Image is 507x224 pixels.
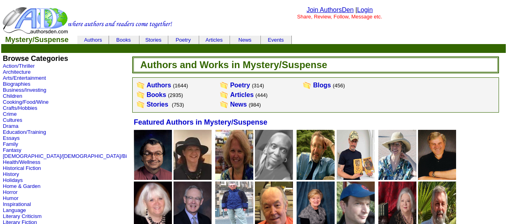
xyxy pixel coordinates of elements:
[168,92,183,98] font: (2935)
[136,91,145,99] img: WorksFolder.gif
[297,14,382,20] font: Share, Review, Follow, Message etc.
[174,130,212,180] img: 86714.jpg
[3,135,20,141] a: Essays
[3,201,31,207] a: Inspirational
[337,130,375,180] img: 7387.jpg
[3,75,46,81] a: Arts/Entertainment
[206,37,223,43] a: Articles
[3,81,30,87] a: Biographies
[3,159,40,165] a: Health/Wellness
[3,189,18,195] a: Horror
[3,207,26,213] a: Language
[220,81,228,89] img: WorksFolder.gif
[3,165,41,171] a: Historical Fiction
[418,130,456,180] img: 610.jpg
[268,37,284,43] a: Events
[134,118,267,126] font: Featured Authors in Mystery/Suspense
[3,99,48,105] a: Cooking/Food/Wine
[173,83,188,89] font: (1644)
[215,174,253,181] a: Riley Blake
[215,130,253,180] img: 187385.jpg
[333,83,345,89] font: (456)
[176,37,191,43] a: Poetry
[255,130,293,180] img: 108732.jpg
[357,6,373,13] a: Login
[356,6,373,13] font: |
[3,105,37,111] a: Crafts/Hobbies
[134,174,172,181] a: David Schwinghammer
[3,177,23,183] a: Holidays
[230,101,247,108] a: News
[3,213,42,219] a: Literary Criticism
[5,36,69,44] b: Mystery/Suspense
[307,6,353,13] a: Join AuthorsDen
[220,101,228,109] img: WorksFolder.gif
[136,101,145,109] img: WorksFolder.gif
[3,129,46,135] a: Education/Training
[3,93,22,99] a: Children
[3,63,34,69] a: Action/Thriller
[3,183,40,189] a: Home & Garden
[172,102,184,108] font: (753)
[255,174,293,181] a: Jms Bell
[3,153,127,159] a: [DEMOGRAPHIC_DATA]/[DEMOGRAPHIC_DATA]/Bi
[3,54,68,63] b: Browse Categories
[303,81,311,89] img: WorksFolder.gif
[140,59,327,70] b: Authors and Works in Mystery/Suspense
[3,123,18,129] a: Drama
[297,130,335,180] img: 38787.jpg
[3,141,18,147] a: Family
[84,37,102,43] a: Authors
[378,130,416,180] img: 4429.jpg
[337,174,375,181] a: Terry Vinson
[147,91,166,98] a: Books
[3,171,19,177] a: History
[3,117,22,123] a: Cultures
[2,6,172,34] img: header_logo2.gif
[252,83,264,89] font: (314)
[313,82,331,89] a: Blogs
[220,91,228,99] img: WorksFolder.gif
[297,174,335,181] a: John DeDakis
[147,101,168,108] a: Stories
[3,111,17,117] a: Crime
[116,37,131,43] a: Books
[3,69,30,75] a: Architecture
[378,174,416,181] a: Patricia Hilliard
[3,195,18,201] a: Humor
[3,147,21,153] a: Fantasy
[174,174,212,181] a: Flo Fitzpatrick
[147,82,171,89] a: Authors
[136,81,145,89] img: WorksFolder.gif
[230,82,250,89] a: Poetry
[145,37,161,43] a: Stories
[418,174,456,181] a: William Manchee
[255,92,267,98] font: (444)
[238,37,252,43] a: News
[3,87,46,93] a: Business/Investing
[230,91,254,98] a: Articles
[248,102,261,108] font: (984)
[134,119,267,126] a: Featured Authors in Mystery/Suspense
[134,130,172,180] img: 75325.jpg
